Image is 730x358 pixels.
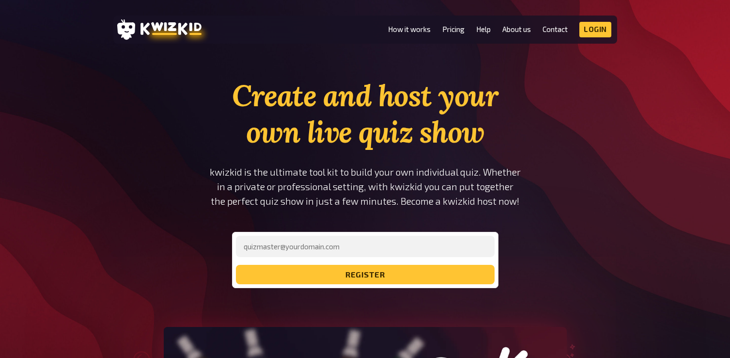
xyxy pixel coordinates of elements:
[442,25,465,33] a: Pricing
[476,25,491,33] a: Help
[502,25,531,33] a: About us
[236,236,495,257] input: quizmaster@yourdomain.com
[388,25,431,33] a: How it works
[202,78,529,150] h1: Create and host your own live quiz show
[236,265,495,284] button: register
[579,22,611,37] a: Login
[202,165,529,209] p: kwizkid is the ultimate tool kit to build your own individual quiz. Whether in a private or profe...
[543,25,568,33] a: Contact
